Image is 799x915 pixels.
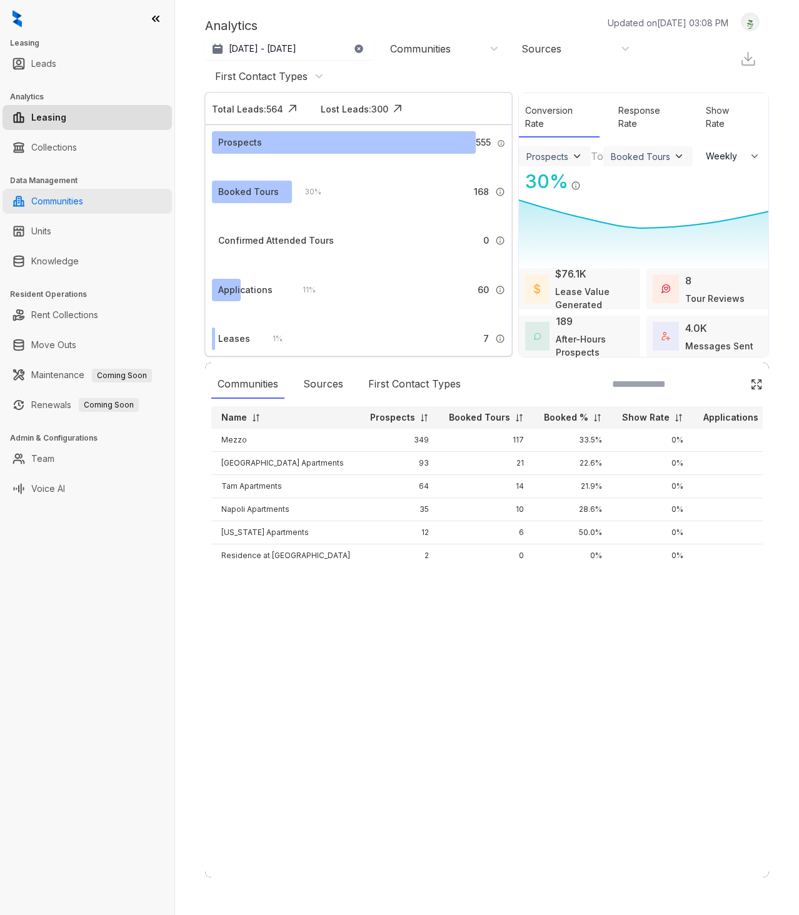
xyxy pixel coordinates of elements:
p: Analytics [205,16,258,35]
a: Move Outs [31,332,76,357]
img: Info [571,181,581,191]
div: After-Hours Prospects [556,332,634,359]
td: 14 [439,475,534,498]
td: Napoli Apartments [211,498,360,521]
td: 0% [612,452,693,475]
li: Units [3,219,172,244]
div: Leases [218,332,250,346]
div: Total Leads: 564 [212,102,283,116]
div: Lease Value Generated [555,285,634,311]
div: Tour Reviews [685,292,745,305]
div: Confirmed Attended Tours [218,234,334,247]
div: 30 % [292,185,321,199]
img: sorting [515,413,524,422]
td: 21 [439,452,534,475]
td: 12 [360,521,439,544]
div: Sources [297,370,349,399]
div: Communities [390,42,451,56]
img: sorting [674,413,683,422]
img: Download [740,50,756,67]
td: [US_STATE] Apartments [211,521,360,544]
td: 0% [612,475,693,498]
div: Conversion Rate [519,97,600,137]
td: 38 [693,429,782,452]
td: 6 [439,521,534,544]
div: Applications [218,283,273,297]
div: Prospects [218,136,262,149]
p: Applications [703,411,758,424]
li: Leasing [3,105,172,130]
img: SearchIcon [724,379,735,389]
li: Renewals [3,392,172,417]
td: Mezzo [211,429,360,452]
img: Info [495,236,505,246]
p: [DATE] - [DATE] [229,42,296,55]
td: 0% [612,498,693,521]
p: Booked Tours [449,411,510,424]
td: 22.6% [534,452,612,475]
img: Click Icon [388,99,407,118]
td: 0% [612,544,693,567]
div: $76.1K [555,266,586,281]
h3: Data Management [10,175,174,186]
td: 0% [534,544,612,567]
td: 4 [693,475,782,498]
div: Booked Tours [218,185,279,199]
div: 11 % [290,283,316,297]
div: Show Rate [700,97,756,137]
img: Click Icon [750,378,763,391]
li: Maintenance [3,362,172,387]
div: 1 % [260,332,283,346]
img: ViewFilterArrow [571,150,583,162]
img: Info [495,187,505,197]
span: Coming Soon [79,398,139,412]
td: 0% [612,521,693,544]
div: 30 % [519,167,568,196]
div: Sources [521,42,561,56]
a: Leasing [31,105,66,130]
li: Move Outs [3,332,172,357]
a: Voice AI [31,476,65,501]
img: Info [495,334,505,344]
img: Click Icon [581,169,600,188]
p: Show Rate [622,411,670,424]
li: Communities [3,189,172,214]
td: 10 [439,498,534,521]
a: Knowledge [31,249,79,274]
h3: Admin & Configurations [10,432,174,444]
a: Units [31,219,51,244]
img: ViewFilterArrow [673,150,685,162]
img: Click Icon [283,99,302,118]
div: First Contact Types [215,69,308,83]
div: 189 [556,314,573,329]
td: 35 [360,498,439,521]
td: 28.6% [534,498,612,521]
td: 33.5% [534,429,612,452]
img: TotalFum [661,332,670,341]
div: Response Rate [612,97,687,137]
td: 0 [693,544,782,567]
td: 6 [693,521,782,544]
td: [GEOGRAPHIC_DATA] Apartments [211,452,360,475]
div: Lost Leads: 300 [321,102,388,116]
span: 7 [483,332,489,346]
img: LeaseValue [534,283,541,294]
p: Name [221,411,247,424]
a: RenewalsComing Soon [31,392,139,417]
div: Messages Sent [685,339,753,352]
img: sorting [593,413,602,422]
td: 21.9% [534,475,612,498]
div: First Contact Types [362,370,467,399]
h3: Leasing [10,37,174,49]
img: Info [497,139,505,147]
img: AfterHoursConversations [534,332,541,340]
td: 8 [693,452,782,475]
a: Leads [31,51,56,76]
li: Rent Collections [3,302,172,327]
a: Communities [31,189,83,214]
td: 117 [439,429,534,452]
span: 555 [476,136,491,149]
span: 168 [474,185,489,199]
h3: Analytics [10,91,174,102]
button: Weekly [698,145,768,167]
